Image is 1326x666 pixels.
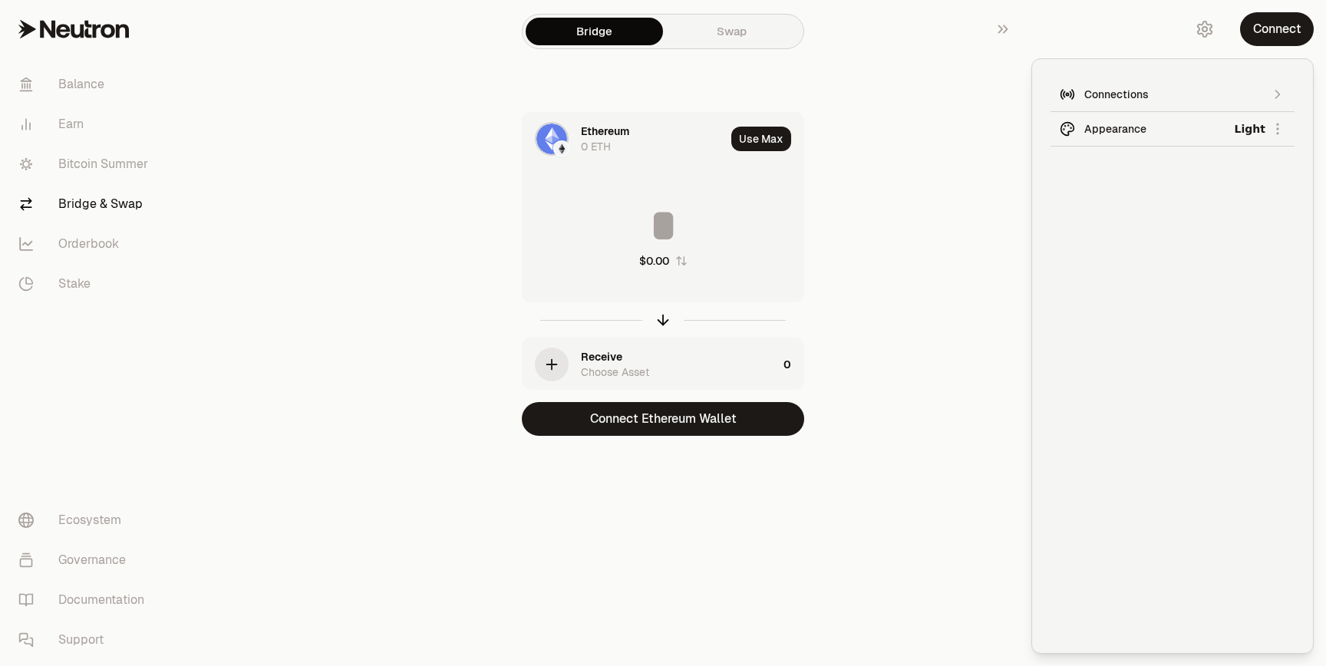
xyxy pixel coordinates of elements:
img: Ethereum Logo [555,142,569,156]
a: Documentation [6,580,166,620]
div: Receive [581,349,622,364]
a: Governance [6,540,166,580]
div: 0 ETH [581,139,611,154]
button: Connect [1240,12,1314,46]
div: Appearance [1084,121,1225,137]
a: Orderbook [6,224,166,264]
a: Bridge [526,18,663,45]
a: Earn [6,104,166,144]
a: Balance [6,64,166,104]
button: $0.00 [639,253,688,269]
button: Connections [1051,77,1295,112]
button: Connect Ethereum Wallet [522,402,804,436]
div: Choose Asset [581,364,649,380]
span: Light [1235,121,1265,137]
div: $0.00 [639,253,669,269]
a: Bridge & Swap [6,184,166,224]
div: ReceiveChoose Asset [523,338,777,391]
img: ETH Logo [536,124,567,154]
div: Connections [1084,87,1261,102]
div: Ethereum [581,124,629,139]
div: 0 [783,338,803,391]
a: Ecosystem [6,500,166,540]
a: Support [6,620,166,660]
div: ETH LogoEthereum LogoEthereum0 ETH [523,113,725,165]
button: AppearanceLight [1051,112,1295,147]
button: Use Max [731,127,791,151]
a: Bitcoin Summer [6,144,166,184]
a: Stake [6,264,166,304]
a: Swap [663,18,800,45]
button: ReceiveChoose Asset0 [523,338,803,391]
